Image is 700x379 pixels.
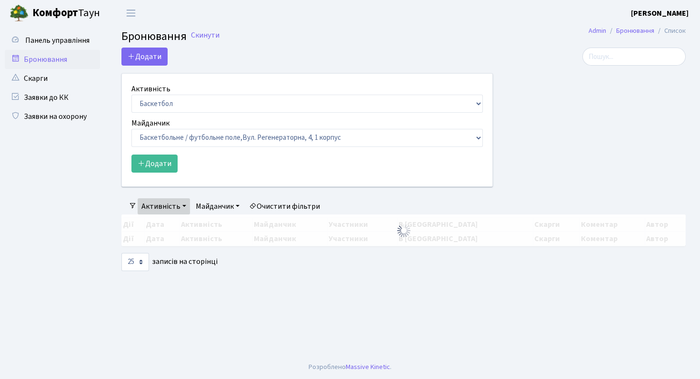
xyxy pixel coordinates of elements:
[138,198,190,214] a: Активність
[121,28,187,45] span: Бронювання
[245,198,324,214] a: Очистити фільтри
[192,198,243,214] a: Майданчик
[131,117,170,129] label: Майданчик
[654,26,686,36] li: Список
[25,35,90,46] span: Панель управління
[346,362,390,372] a: Massive Kinetic
[119,5,143,21] button: Переключити навігацію
[121,253,149,271] select: записів на сторінці
[131,155,178,173] button: Додати
[582,48,686,66] input: Пошук...
[574,21,700,41] nav: breadcrumb
[5,50,100,69] a: Бронювання
[5,88,100,107] a: Заявки до КК
[32,5,78,20] b: Комфорт
[589,26,606,36] a: Admin
[191,31,220,40] a: Скинути
[631,8,689,19] a: [PERSON_NAME]
[5,107,100,126] a: Заявки на охорону
[121,253,218,271] label: записів на сторінці
[32,5,100,21] span: Таун
[616,26,654,36] a: Бронювання
[131,83,170,95] label: Активність
[5,31,100,50] a: Панель управління
[309,362,391,372] div: Розроблено .
[121,48,168,66] button: Додати
[396,223,411,238] img: Обробка...
[5,69,100,88] a: Скарги
[10,4,29,23] img: logo.png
